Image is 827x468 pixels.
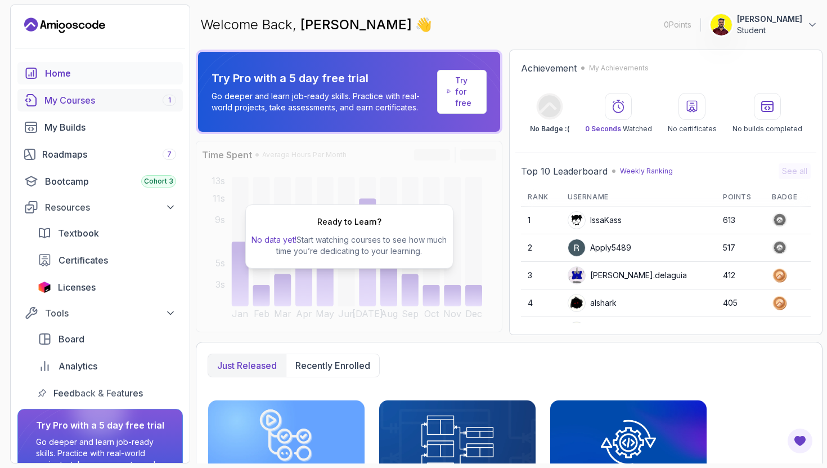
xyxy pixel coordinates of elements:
p: Try Pro with a 5 day free trial [212,70,433,86]
a: licenses [31,276,183,298]
p: My Achievements [589,64,649,73]
img: user profile image [568,212,585,229]
th: Badge [765,188,811,207]
span: Textbook [58,226,99,240]
a: textbook [31,222,183,244]
p: No Badge :( [530,124,569,133]
img: user profile image [568,239,585,256]
div: IssaKass [568,211,622,229]
span: 7 [167,150,172,159]
span: [PERSON_NAME] [300,16,415,33]
span: Analytics [59,359,97,373]
p: Weekly Ranking [620,167,673,176]
a: builds [17,116,183,139]
a: Landing page [24,16,105,34]
a: analytics [31,355,183,377]
button: Open Feedback Button [786,427,813,454]
img: default monster avatar [568,322,585,339]
td: 405 [716,289,765,317]
button: Just released [208,354,286,377]
td: 2 [521,234,561,262]
td: 383 [716,317,765,345]
p: Watched [585,124,652,133]
th: Rank [521,188,561,207]
td: 3 [521,262,561,289]
div: [PERSON_NAME].delaguia [568,266,687,284]
span: Licenses [58,280,96,294]
h2: Ready to Learn? [317,216,381,228]
img: user profile image [568,295,585,311]
a: certificates [31,249,183,271]
th: Username [561,188,716,207]
button: Recently enrolled [286,354,379,377]
h2: Top 10 Leaderboard [521,164,608,178]
img: default monster avatar [568,267,585,284]
div: My Builds [44,121,176,134]
p: Student [737,25,802,36]
img: user profile image [711,14,732,35]
span: Board [59,332,84,346]
a: roadmaps [17,143,183,166]
span: 1 [168,96,171,105]
div: Apply5489 [568,239,631,257]
td: 4 [521,289,561,317]
a: feedback [31,382,183,404]
a: bootcamp [17,170,183,193]
div: alshark [568,294,617,312]
p: Go deeper and learn job-ready skills. Practice with real-world projects, take assessments, and ea... [212,91,433,113]
p: Recently enrolled [295,359,370,372]
span: No data yet! [251,235,296,244]
div: Roadmaps [42,148,176,161]
button: user profile image[PERSON_NAME]Student [710,14,818,36]
div: Resources [45,200,176,214]
button: Resources [17,197,183,217]
div: Tools [45,306,176,320]
td: 412 [716,262,765,289]
button: Tools [17,303,183,323]
p: 0 Points [664,19,691,30]
div: Home [45,66,176,80]
div: mkobycoats [568,322,636,340]
a: home [17,62,183,84]
td: 517 [716,234,765,262]
a: board [31,328,183,350]
a: Try for free [437,70,487,114]
span: 0 Seconds [585,124,621,133]
div: Bootcamp [45,175,176,188]
td: 5 [521,317,561,345]
td: 1 [521,207,561,234]
p: [PERSON_NAME] [737,14,802,25]
p: Welcome Back, [200,16,432,34]
p: Start watching courses to see how much time you’re dedicating to your learning. [250,234,448,257]
button: See all [779,163,811,179]
th: Points [716,188,765,207]
p: No builds completed [732,124,802,133]
span: 👋 [413,13,436,37]
p: No certificates [668,124,717,133]
p: Just released [217,359,277,372]
div: My Courses [44,93,176,107]
td: 613 [716,207,765,234]
h2: Achievement [521,61,577,75]
span: Feedback & Features [53,386,143,400]
img: jetbrains icon [38,282,51,293]
span: Certificates [59,253,108,267]
span: Cohort 3 [144,177,173,186]
a: Try for free [455,75,477,109]
a: courses [17,89,183,112]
